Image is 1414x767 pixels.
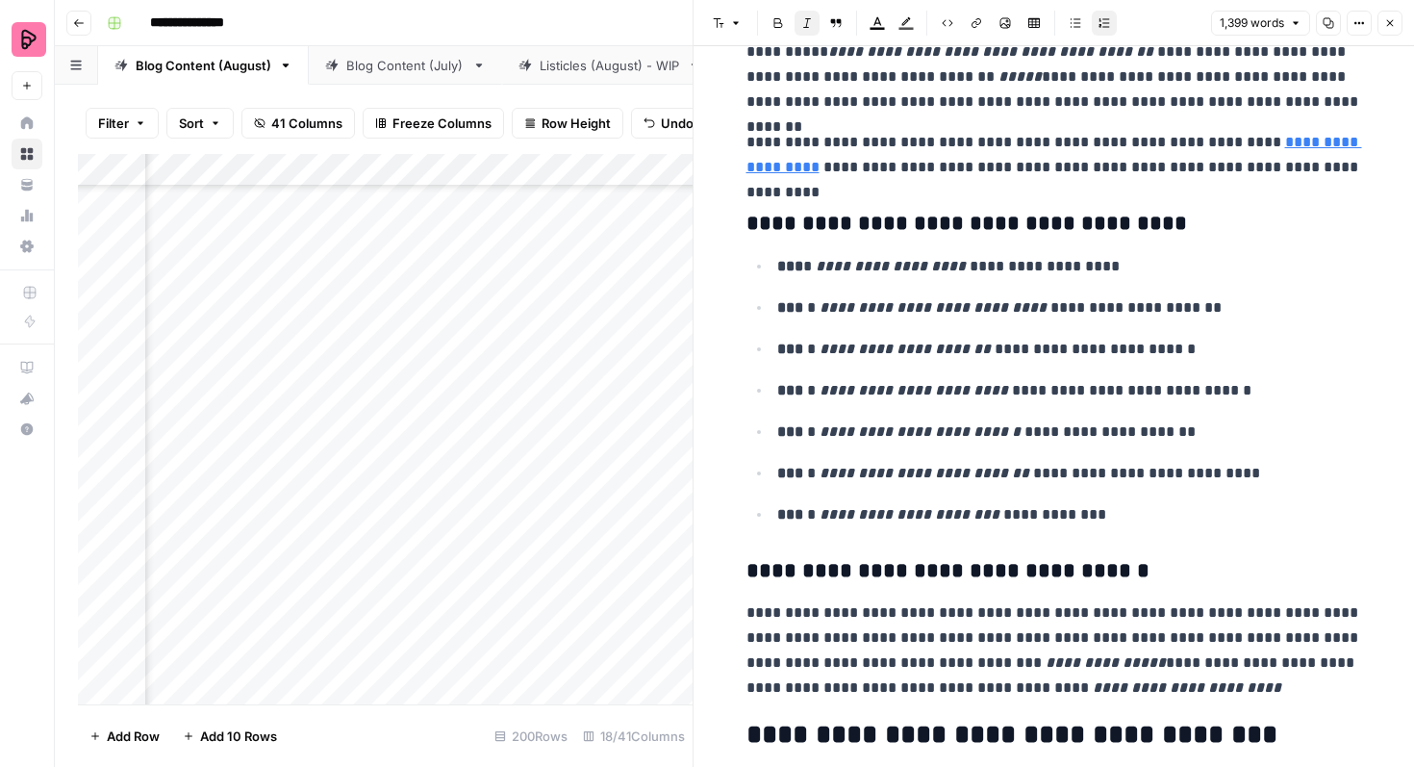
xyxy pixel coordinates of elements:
[346,56,465,75] div: Blog Content (July)
[12,352,42,383] a: AirOps Academy
[12,169,42,200] a: Your Data
[12,108,42,139] a: Home
[512,108,623,139] button: Row Height
[78,721,171,752] button: Add Row
[309,46,502,85] a: Blog Content (July)
[98,114,129,133] span: Filter
[12,139,42,169] a: Browse
[1211,11,1310,36] button: 1,399 words
[98,46,309,85] a: Blog Content (August)
[107,727,160,746] span: Add Row
[200,727,277,746] span: Add 10 Rows
[12,15,42,64] button: Workspace: Preply
[661,114,694,133] span: Undo
[12,200,42,231] a: Usage
[1220,14,1284,32] span: 1,399 words
[12,414,42,445] button: Help + Support
[13,384,41,413] div: What's new?
[575,721,693,752] div: 18/41 Columns
[502,46,718,85] a: Listicles (August) - WIP
[487,721,575,752] div: 200 Rows
[542,114,611,133] span: Row Height
[179,114,204,133] span: Sort
[631,108,706,139] button: Undo
[171,721,289,752] button: Add 10 Rows
[12,383,42,414] button: What's new?
[136,56,271,75] div: Blog Content (August)
[271,114,342,133] span: 41 Columns
[12,231,42,262] a: Settings
[166,108,234,139] button: Sort
[363,108,504,139] button: Freeze Columns
[241,108,355,139] button: 41 Columns
[392,114,492,133] span: Freeze Columns
[86,108,159,139] button: Filter
[540,56,680,75] div: Listicles (August) - WIP
[12,22,46,57] img: Preply Logo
